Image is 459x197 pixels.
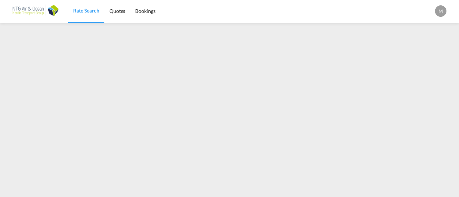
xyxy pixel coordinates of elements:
[435,5,446,17] div: M
[11,3,59,19] img: ccefae8035b411edadc6cf72a91d5d41.png
[109,8,125,14] span: Quotes
[73,8,99,14] span: Rate Search
[135,8,155,14] span: Bookings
